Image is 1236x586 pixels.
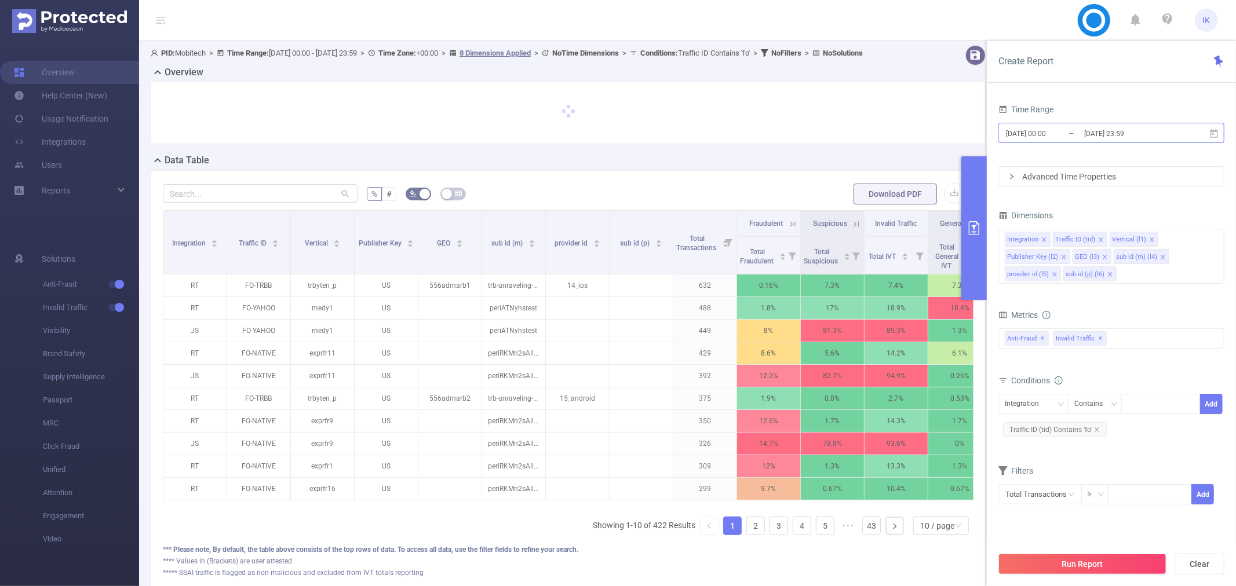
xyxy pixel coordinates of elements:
b: PID: [161,49,175,57]
div: Sort [333,238,340,245]
li: provider id (l5) [1005,266,1061,281]
div: **** Values in (Brackets) are user attested [163,556,974,566]
i: icon: close [1149,237,1155,244]
div: *** Please note, By default, the table above consists of the top rows of data. To access all data... [163,544,974,555]
span: Create Report [998,56,1053,67]
i: icon: caret-up [593,238,600,241]
p: 14_ios [546,274,609,296]
p: 326 [673,433,737,455]
div: Contains [1074,394,1111,413]
p: US [355,478,418,500]
div: Sort [528,238,535,245]
p: 449 [673,320,737,342]
span: Traffic ID [239,239,268,247]
a: 5 [816,517,834,534]
div: Publisher Key (l2) [1007,250,1058,265]
i: icon: caret-up [902,251,909,255]
div: Integration [1007,232,1038,247]
p: trbyten_p [291,387,354,409]
span: Total Fraudulent [740,248,775,265]
button: Add [1191,484,1214,504]
span: > [750,49,761,57]
span: Anti-Fraud [43,273,139,296]
p: 1.3% [801,455,864,477]
input: Start date [1005,126,1099,141]
p: 9.7% [737,478,800,500]
div: sub id (m) (l4) [1116,250,1157,265]
p: periATNyhstest [482,297,545,319]
p: 0.67% [801,478,864,500]
i: icon: caret-down [844,255,850,259]
li: Next Page [885,517,904,535]
i: Filter menu [784,237,800,274]
i: icon: right [891,523,898,530]
p: 93.6% [865,433,928,455]
p: 1.7% [801,410,864,432]
div: Sort [211,238,218,245]
i: icon: caret-down [655,243,662,246]
span: Visibility [43,319,139,342]
div: GEO (l3) [1075,250,1099,265]
p: 0.16% [737,274,800,296]
b: Conditions : [640,49,678,57]
span: Click Fraud [43,435,139,458]
p: FO-NATIVE [227,433,290,455]
span: MRC [43,412,139,435]
b: No Solutions [823,49,863,57]
a: 1 [724,517,741,534]
h2: Data Table [165,153,209,167]
span: Passport [43,389,139,412]
p: trb-unraveling-the-mystery-of-insurance-quotes-a-clear-path-to-the-right-coverage [482,274,545,296]
span: sub id (p) [620,239,651,247]
p: exprfr9 [291,410,354,432]
p: US [355,387,418,409]
span: Dimensions [998,211,1053,220]
p: 78.8% [801,433,864,455]
i: icon: caret-down [272,243,279,246]
div: sub id (p) (l6) [1066,267,1104,282]
p: RT [163,410,227,432]
p: 1.9% [737,387,800,409]
p: 6.1% [928,342,991,364]
span: Anti-Fraud [1005,331,1049,346]
p: 1.3% [928,320,991,342]
span: Suspicious [813,219,847,228]
i: icon: caret-down [779,255,786,259]
p: periATNyhstest [482,320,545,342]
p: US [355,410,418,432]
span: Total IVT [869,252,898,261]
li: sub id (m) (l4) [1114,249,1169,264]
p: RT [163,274,227,296]
h2: Overview [165,65,203,79]
p: 429 [673,342,737,364]
li: 3 [770,517,788,535]
p: 0.8% [801,387,864,409]
div: Sort [844,251,851,258]
i: icon: bg-colors [410,190,417,197]
div: Sort [593,238,600,245]
i: icon: user [151,49,161,57]
p: 7.3% [801,274,864,296]
p: 299 [673,478,737,500]
span: sub id (m) [492,239,525,247]
p: exprfr16 [291,478,354,500]
p: 632 [673,274,737,296]
p: periRKMn2sAllpm [482,342,545,364]
p: periRKMn2sAllpm [482,433,545,455]
p: FO-TRBB [227,274,290,296]
p: FO-YAHOO [227,320,290,342]
p: JS [163,365,227,387]
img: Protected Media [12,9,127,33]
a: 43 [863,517,880,534]
span: Invalid Traffic [876,219,917,228]
i: icon: caret-down [902,255,909,259]
span: Engagement [43,504,139,528]
u: 8 Dimensions Applied [460,49,531,57]
i: icon: down [955,522,962,530]
div: Sort [779,251,786,258]
span: > [357,49,368,57]
p: 94.9% [865,365,928,387]
p: periRKMn2sAllpm [482,365,545,387]
p: 14.7% [737,433,800,455]
p: 12.2% [737,365,800,387]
